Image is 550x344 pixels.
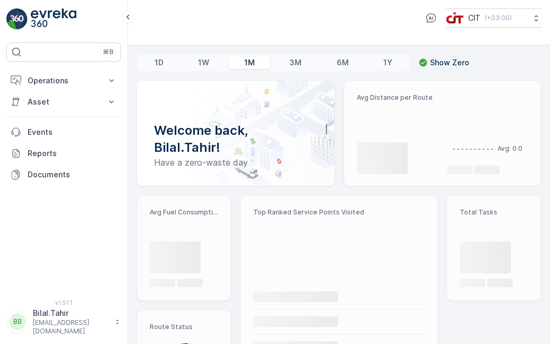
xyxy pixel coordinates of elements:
[485,14,512,22] p: ( +03:00 )
[150,208,218,217] p: Avg Fuel Consumption per Route
[383,57,392,68] p: 1Y
[28,75,100,86] p: Operations
[154,122,317,156] p: Welcome back, Bilal.Tahir!
[6,8,28,30] img: logo
[28,148,117,159] p: Reports
[289,57,302,68] p: 3M
[468,13,480,23] p: CIT
[103,48,114,56] p: ⌘B
[150,323,218,331] p: Route Status
[6,122,121,143] a: Events
[6,91,121,113] button: Asset
[31,8,76,30] img: logo_light-DOdMpM7g.png
[244,57,255,68] p: 1M
[253,208,425,217] p: Top Ranked Service Points Visited
[6,143,121,164] a: Reports
[28,127,117,137] p: Events
[33,319,109,336] p: [EMAIL_ADDRESS][DOMAIN_NAME]
[6,308,121,336] button: BBBilal.Tahir[EMAIL_ADDRESS][DOMAIN_NAME]
[198,57,209,68] p: 1W
[430,57,469,68] p: Show Zero
[154,57,164,68] p: 1D
[446,8,542,28] button: CIT(+03:00)
[6,164,121,185] a: Documents
[337,57,349,68] p: 6M
[446,12,464,24] img: cit-logo_pOk6rL0.png
[28,169,117,180] p: Documents
[154,156,317,169] p: Have a zero-waste day
[9,313,26,330] div: BB
[6,299,121,306] span: v 1.51.1
[460,208,528,217] p: Total Tasks
[357,93,439,102] p: Avg Distance per Route
[6,70,121,91] button: Operations
[33,308,109,319] p: Bilal.Tahir
[28,97,100,107] p: Asset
